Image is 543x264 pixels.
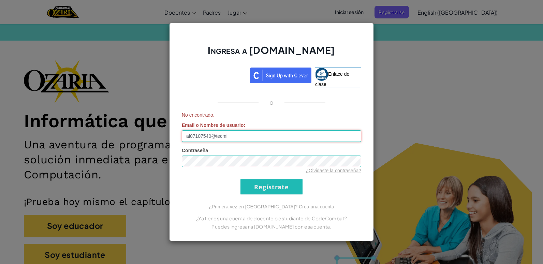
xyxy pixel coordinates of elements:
[269,98,274,106] p: o
[240,179,303,194] input: Regístrate
[306,168,361,173] a: ¿Olvidaste la contraseña?
[182,44,361,63] h2: Ingresa a [DOMAIN_NAME]
[209,204,334,209] a: ¿Primera vez en [GEOGRAPHIC_DATA]? Crea una cuenta
[182,148,208,153] span: Contraseña
[315,71,349,87] span: Enlace de clase
[182,112,361,118] span: No encontrado.
[178,67,250,82] iframe: Botón de Acceder con Google
[182,122,245,129] label: :
[182,214,361,222] p: ¿Ya tienes una cuenta de docente o estudiante de CodeCombat?
[315,68,328,81] img: classlink-logo-small.png
[182,122,244,128] span: Email o Nombre de usuario
[250,68,311,83] img: clever_sso_button@2x.png
[182,222,361,231] p: Puedes ingresar a [DOMAIN_NAME] con esa cuenta.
